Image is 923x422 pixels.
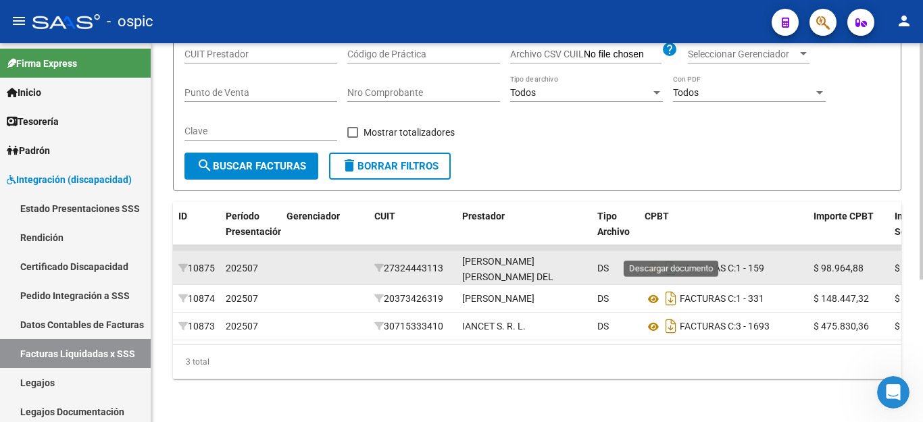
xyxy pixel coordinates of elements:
[662,315,680,337] i: Descargar documento
[7,172,132,187] span: Integración (discapacidad)
[510,87,536,98] span: Todos
[7,143,50,158] span: Padrón
[374,261,451,276] div: 27324443113
[597,321,609,332] span: DS
[662,288,680,309] i: Descargar documento
[688,49,797,60] span: Seleccionar Gerenciador
[374,319,451,334] div: 30715333410
[178,211,187,221] span: ID
[7,114,59,129] span: Tesorería
[510,49,584,59] span: Archivo CSV CUIL
[808,202,889,261] datatable-header-cell: Importe CPBT
[896,13,912,29] mat-icon: person
[197,157,213,174] mat-icon: search
[673,87,699,98] span: Todos
[173,202,220,261] datatable-header-cell: ID
[286,211,340,221] span: Gerenciador
[645,315,803,337] div: 3 - 1693
[226,321,258,332] span: 202507
[662,257,680,279] i: Descargar documento
[329,153,451,180] button: Borrar Filtros
[341,160,439,172] span: Borrar Filtros
[374,291,451,307] div: 20373426319
[680,294,736,305] span: FACTURAS C:
[645,288,803,309] div: 1 - 331
[226,263,258,273] span: 202507
[462,254,587,300] div: [PERSON_NAME] [PERSON_NAME] DEL [PERSON_NAME]
[592,202,639,261] datatable-header-cell: Tipo Archivo
[680,263,736,273] span: FACTURAS C:
[107,7,153,36] span: - ospic
[369,202,457,261] datatable-header-cell: CUIT
[178,319,215,334] div: 10873
[173,345,901,379] div: 3 total
[597,263,609,273] span: DS
[814,211,874,221] span: Importe CPBT
[220,202,281,261] datatable-header-cell: Período Presentación
[462,211,505,221] span: Prestador
[11,13,27,29] mat-icon: menu
[178,261,215,276] div: 10875
[7,56,77,71] span: Firma Express
[597,293,609,304] span: DS
[639,202,808,261] datatable-header-cell: CPBT
[374,211,395,221] span: CUIT
[645,211,669,221] span: CPBT
[584,49,662,61] input: Archivo CSV CUIL
[281,202,369,261] datatable-header-cell: Gerenciador
[662,41,678,57] mat-icon: help
[178,291,215,307] div: 10874
[680,321,736,332] span: FACTURAS C:
[226,211,283,237] span: Período Presentación
[814,263,864,273] span: $ 98.964,88
[364,124,455,140] span: Mostrar totalizadores
[341,157,357,174] mat-icon: delete
[462,291,534,307] div: [PERSON_NAME]
[197,160,306,172] span: Buscar Facturas
[814,293,869,304] span: $ 148.447,32
[462,319,526,334] div: IANCET S. R. L.
[877,376,909,408] iframe: Intercom live chat
[597,211,630,237] span: Tipo Archivo
[7,85,41,100] span: Inicio
[457,202,592,261] datatable-header-cell: Prestador
[226,293,258,304] span: 202507
[814,321,869,332] span: $ 475.830,36
[645,257,803,279] div: 1 - 159
[184,153,318,180] button: Buscar Facturas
